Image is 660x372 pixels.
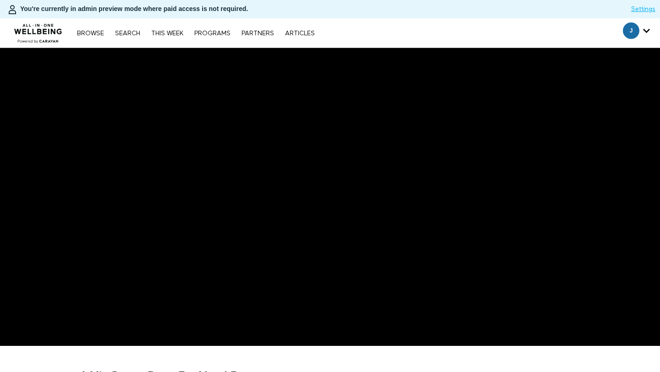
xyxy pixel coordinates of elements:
[7,4,18,15] img: person-bdfc0eaa9744423c596e6e1c01710c89950b1dff7c83b5d61d716cfd8139584f.svg
[190,30,235,37] a: PROGRAMS
[110,30,145,37] a: Search
[237,30,279,37] a: PARTNERS
[616,18,657,48] div: Secondary
[147,30,188,37] a: THIS WEEK
[631,5,655,14] a: Settings
[280,30,319,37] a: ARTICLES
[11,17,66,44] img: CARAVAN
[72,30,109,37] a: Browse
[72,28,319,38] nav: Primary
